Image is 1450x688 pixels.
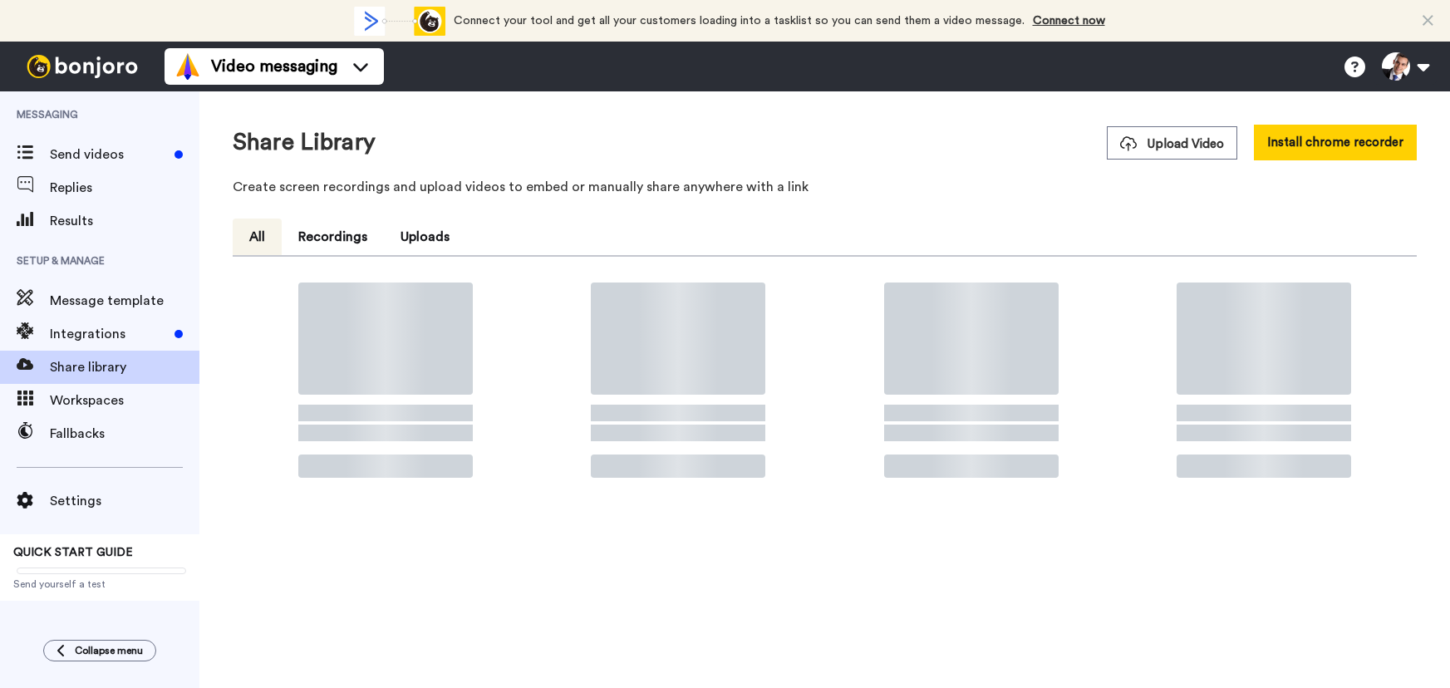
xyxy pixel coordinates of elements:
button: Uploads [384,219,466,255]
button: All [233,219,282,255]
span: Send videos [50,145,168,165]
span: Settings [50,491,199,511]
img: vm-color.svg [174,53,201,80]
button: Upload Video [1107,126,1237,160]
a: Connect now [1033,15,1105,27]
img: bj-logo-header-white.svg [20,55,145,78]
span: Collapse menu [75,644,143,657]
span: Replies [50,178,199,198]
span: Share library [50,357,199,377]
button: Recordings [282,219,384,255]
span: QUICK START GUIDE [13,547,133,558]
span: Send yourself a test [13,577,186,591]
span: Results [50,211,199,231]
span: Message template [50,291,199,311]
span: Integrations [50,324,168,344]
button: Install chrome recorder [1254,125,1417,160]
h1: Share Library [233,130,376,155]
div: animation [354,7,445,36]
span: Upload Video [1120,135,1224,153]
span: Connect your tool and get all your customers loading into a tasklist so you can send them a video... [454,15,1025,27]
span: Fallbacks [50,424,199,444]
button: Collapse menu [43,640,156,661]
p: Create screen recordings and upload videos to embed or manually share anywhere with a link [233,177,1417,197]
span: Video messaging [211,55,337,78]
span: Workspaces [50,391,199,410]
